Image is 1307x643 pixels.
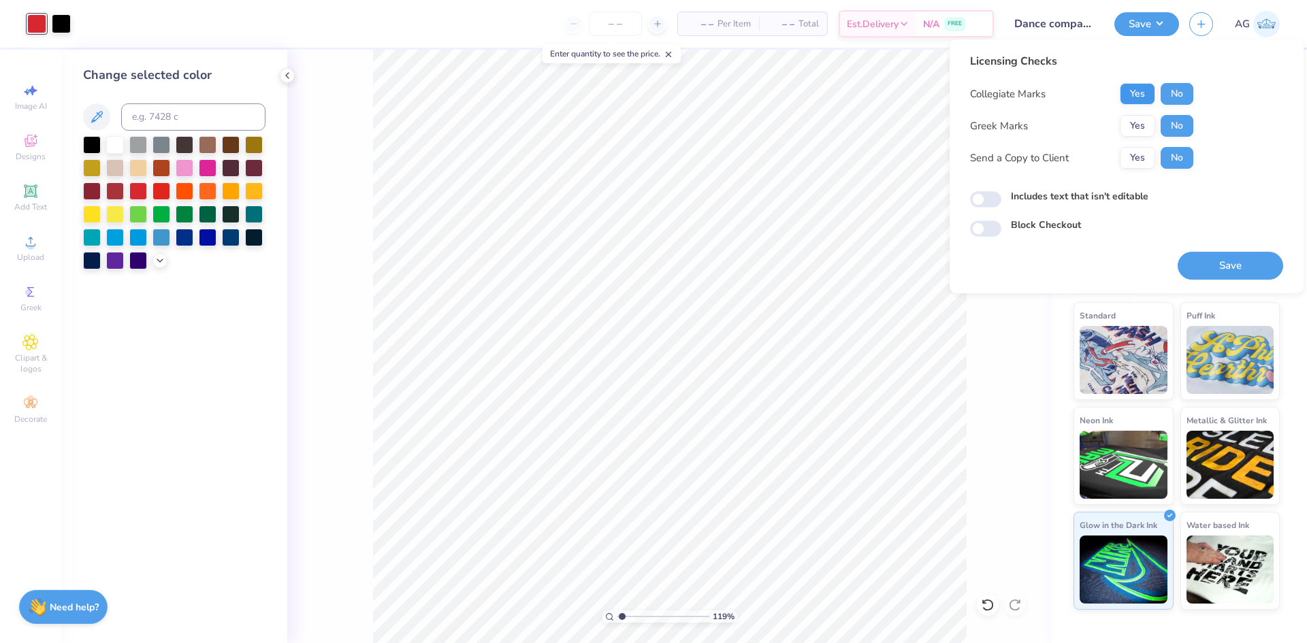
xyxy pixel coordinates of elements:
[1235,16,1250,32] span: AG
[1178,252,1283,280] button: Save
[1187,535,1274,604] img: Water based Ink
[1080,535,1167,604] img: Glow in the Dark Ink
[20,302,42,313] span: Greek
[50,601,99,614] strong: Need help?
[1120,115,1155,137] button: Yes
[1187,326,1274,394] img: Puff Ink
[7,352,54,374] span: Clipart & logos
[17,252,44,263] span: Upload
[1080,308,1116,323] span: Standard
[1080,518,1157,532] span: Glow in the Dark Ink
[1161,83,1193,105] button: No
[847,17,899,31] span: Est. Delivery
[686,17,713,31] span: – –
[923,17,939,31] span: N/A
[1120,83,1155,105] button: Yes
[767,17,794,31] span: – –
[1011,189,1148,203] label: Includes text that isn't editable
[1161,147,1193,169] button: No
[948,19,962,29] span: FREE
[1161,115,1193,137] button: No
[970,53,1193,69] div: Licensing Checks
[970,150,1069,166] div: Send a Copy to Client
[713,610,735,623] span: 119 %
[1080,413,1113,427] span: Neon Ink
[83,66,265,84] div: Change selected color
[543,44,681,63] div: Enter quantity to see the price.
[970,86,1046,102] div: Collegiate Marks
[15,101,47,112] span: Image AI
[798,17,819,31] span: Total
[589,12,642,36] input: – –
[121,103,265,131] input: e.g. 7428 c
[1235,11,1280,37] a: AG
[1120,147,1155,169] button: Yes
[1114,12,1179,36] button: Save
[1011,218,1081,232] label: Block Checkout
[14,414,47,425] span: Decorate
[1080,431,1167,499] img: Neon Ink
[1187,431,1274,499] img: Metallic & Glitter Ink
[1187,413,1267,427] span: Metallic & Glitter Ink
[1187,518,1249,532] span: Water based Ink
[717,17,751,31] span: Per Item
[1004,10,1104,37] input: Untitled Design
[1253,11,1280,37] img: Aljosh Eyron Garcia
[16,151,46,162] span: Designs
[970,118,1028,134] div: Greek Marks
[1187,308,1215,323] span: Puff Ink
[14,201,47,212] span: Add Text
[1080,326,1167,394] img: Standard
